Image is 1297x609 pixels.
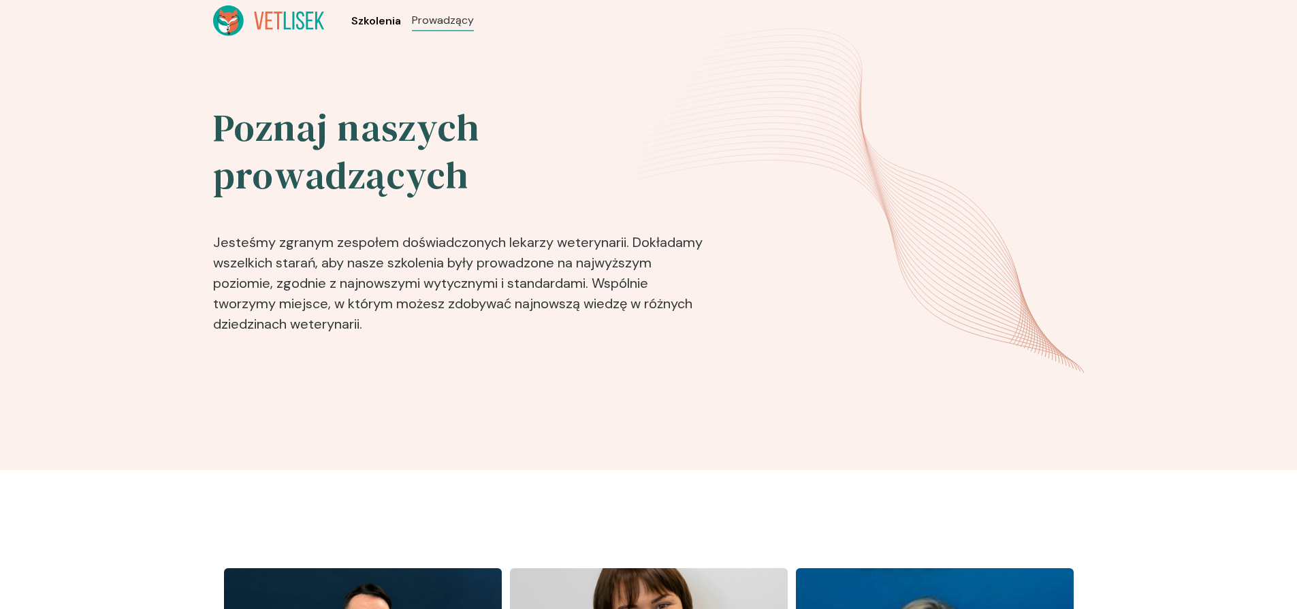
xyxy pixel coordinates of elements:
h2: Poznaj naszych prowadzących [213,104,710,199]
p: Jesteśmy zgranym zespołem doświadczonych lekarzy weterynarii. Dokładamy wszelkich starań, aby nas... [213,210,710,340]
a: Szkolenia [351,13,401,29]
a: Prowadzący [412,12,474,29]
